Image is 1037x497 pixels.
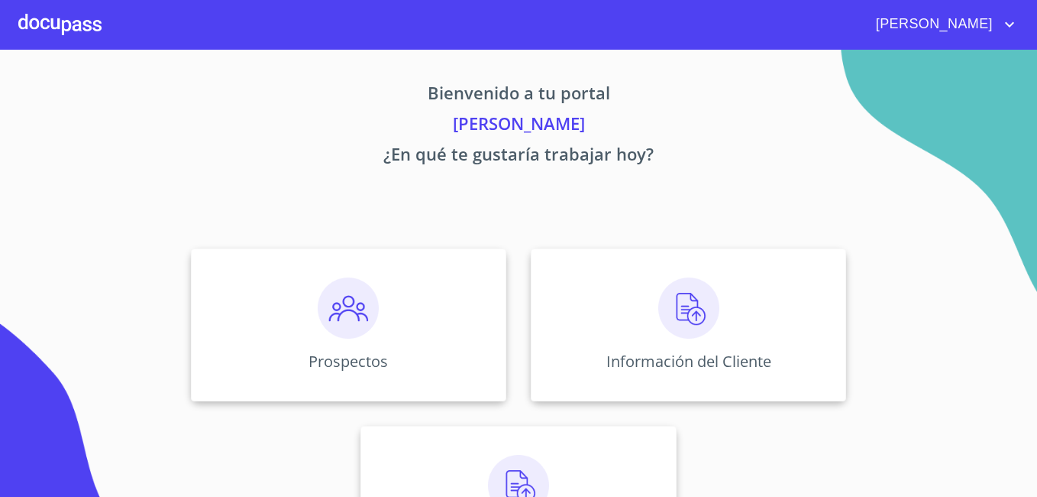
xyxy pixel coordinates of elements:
p: ¿En qué te gustaría trabajar hoy? [48,141,989,172]
img: prospectos.png [318,278,379,339]
p: Bienvenido a tu portal [48,80,989,111]
span: [PERSON_NAME] [864,12,1000,37]
button: account of current user [864,12,1019,37]
p: Información del Cliente [606,351,771,372]
img: carga.png [658,278,719,339]
p: Prospectos [309,351,388,372]
p: [PERSON_NAME] [48,111,989,141]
